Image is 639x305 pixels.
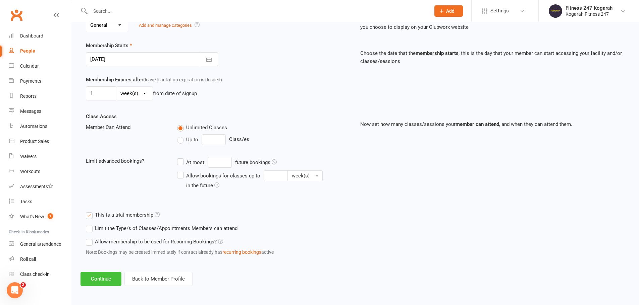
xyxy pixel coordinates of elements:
[9,149,71,164] a: Waivers
[86,248,487,256] div: Note: Bookings may be created immediately if contact already has active
[20,139,49,144] div: Product Sales
[20,93,37,99] div: Reports
[81,272,121,286] button: Continue
[8,7,25,23] a: Clubworx
[9,179,71,194] a: Assessments
[9,119,71,134] a: Automations
[360,120,625,128] p: Now set how many classes/sessions your , and when they can attend them.
[86,112,117,121] label: Class Access
[20,241,61,247] div: General attendance
[20,169,40,174] div: Workouts
[9,134,71,149] a: Product Sales
[9,28,71,44] a: Dashboard
[9,267,71,282] a: Class kiosk mode
[566,11,613,17] div: Kogarah Fitness 247
[186,172,260,180] div: Allow bookings for classes up to
[186,124,227,131] span: Unlimited Classes
[9,194,71,209] a: Tasks
[186,136,198,143] span: Up to
[287,170,323,181] button: Allow bookings for classes up to in the future
[9,74,71,89] a: Payments
[20,124,47,129] div: Automations
[360,49,625,65] p: Choose the date that the , this is the day that your member can start accessing your facility and...
[9,209,71,224] a: What's New1
[9,237,71,252] a: General attendance kiosk mode
[20,282,26,288] span: 2
[177,134,350,145] div: Class/es
[86,238,223,246] label: Allow membership to be used for Recurring Bookings?
[20,63,39,69] div: Calendar
[549,4,562,18] img: thumb_image1749097489.png
[143,77,222,82] span: (leave blank if no expiration is desired)
[20,33,43,39] div: Dashboard
[186,181,219,189] div: in the future
[88,6,426,16] input: Search...
[153,89,197,97] div: from date of signup
[222,248,261,256] button: recurring bookings
[20,48,35,54] div: People
[20,154,37,159] div: Waivers
[264,170,288,181] input: Allow bookings for classes up to week(s) in the future
[235,158,277,166] div: future bookings
[20,256,36,262] div: Roll call
[81,123,172,131] div: Member Can Attend
[208,157,232,168] input: At mostfuture bookings
[20,108,41,114] div: Messages
[7,282,23,298] iframe: Intercom live chat
[434,5,463,17] button: Add
[9,252,71,267] a: Roll call
[20,78,41,84] div: Payments
[490,3,509,18] span: Settings
[9,104,71,119] a: Messages
[186,158,204,166] div: At most
[20,214,44,219] div: What's New
[86,211,160,219] label: This is a trial membership
[48,213,53,219] span: 1
[20,184,53,189] div: Assessments
[81,157,172,165] div: Limit advanced bookings?
[456,121,499,127] strong: member can attend
[446,8,455,14] span: Add
[86,76,222,84] label: Membership Expires after
[86,224,237,232] label: Limit the Type/s of Classes/Appointments Members can attend
[20,199,32,204] div: Tasks
[9,164,71,179] a: Workouts
[20,272,50,277] div: Class check-in
[566,5,613,11] div: Fitness 247 Kogarah
[360,15,625,31] p: help you group the membership plans you choose to display on your Clubworx website
[124,272,193,286] button: Back to Member Profile
[292,173,310,179] span: week(s)
[9,89,71,104] a: Reports
[416,50,459,56] strong: membership starts
[9,59,71,74] a: Calendar
[9,44,71,59] a: People
[86,42,132,50] label: Membership Starts
[139,23,192,28] a: Add and manage categories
